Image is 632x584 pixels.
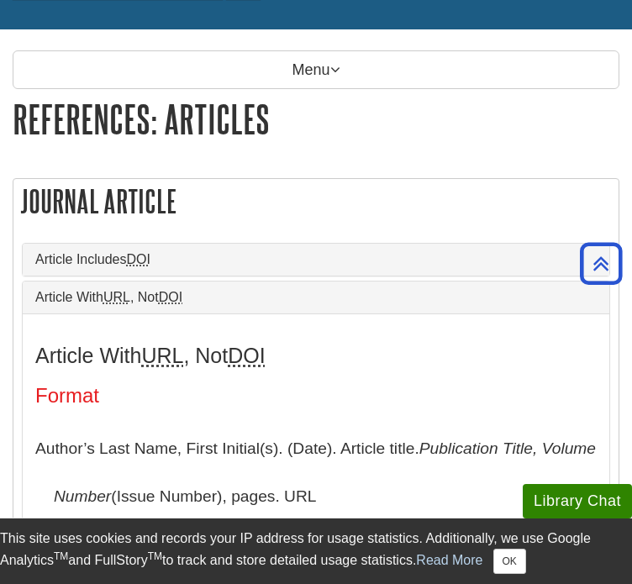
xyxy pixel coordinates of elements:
a: Read More [416,553,482,567]
abbr: Uniform Resource Locator. This is the web/URL address found in the address bar of a webpage. [103,290,130,304]
a: Article IncludesDOI [35,252,597,267]
h3: Article With , Not [35,344,597,368]
p: Menu [13,50,619,89]
h2: Journal Article [13,179,619,224]
p: Author’s Last Name, First Initial(s). (Date). Article title. (Issue Number), pages. URL [35,424,597,521]
abbr: Uniform Resource Locator. This is the web/URL address found in the address bar of a webpage. [141,344,183,367]
sup: TM [54,550,68,562]
sup: TM [148,550,162,562]
abbr: Digital Object Identifier. This is the string of numbers associated with a particular article. No... [159,290,182,304]
h1: References: Articles [13,97,619,140]
button: Library Chat [523,484,632,518]
abbr: Digital Object Identifier. This is the string of numbers associated with a particular article. No... [127,252,150,266]
a: Article WithURL, NotDOI [35,290,597,305]
h4: Format [35,385,597,407]
abbr: Digital Object Identifier. This is the string of numbers associated with a particular article. No... [228,344,265,367]
a: Back to Top [574,252,628,275]
button: Close [493,549,526,574]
